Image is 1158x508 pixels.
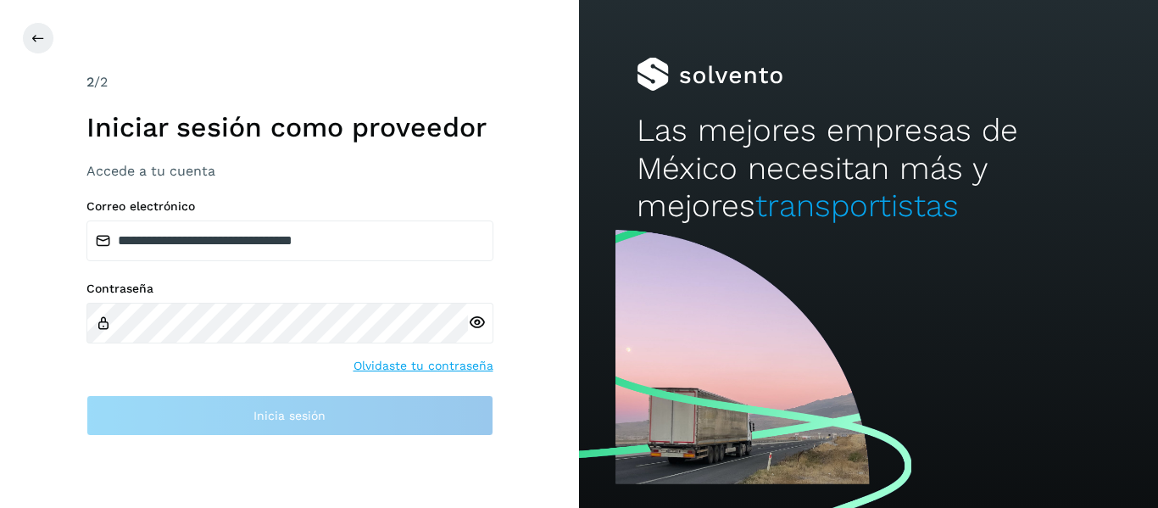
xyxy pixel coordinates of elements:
[86,282,493,296] label: Contraseña
[86,395,493,436] button: Inicia sesión
[86,72,493,92] div: /2
[86,199,493,214] label: Correo electrónico
[354,357,493,375] a: Olvidaste tu contraseña
[86,163,493,179] h3: Accede a tu cuenta
[86,74,94,90] span: 2
[755,187,959,224] span: transportistas
[637,112,1100,225] h2: Las mejores empresas de México necesitan más y mejores
[253,410,326,421] span: Inicia sesión
[86,111,493,143] h1: Iniciar sesión como proveedor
